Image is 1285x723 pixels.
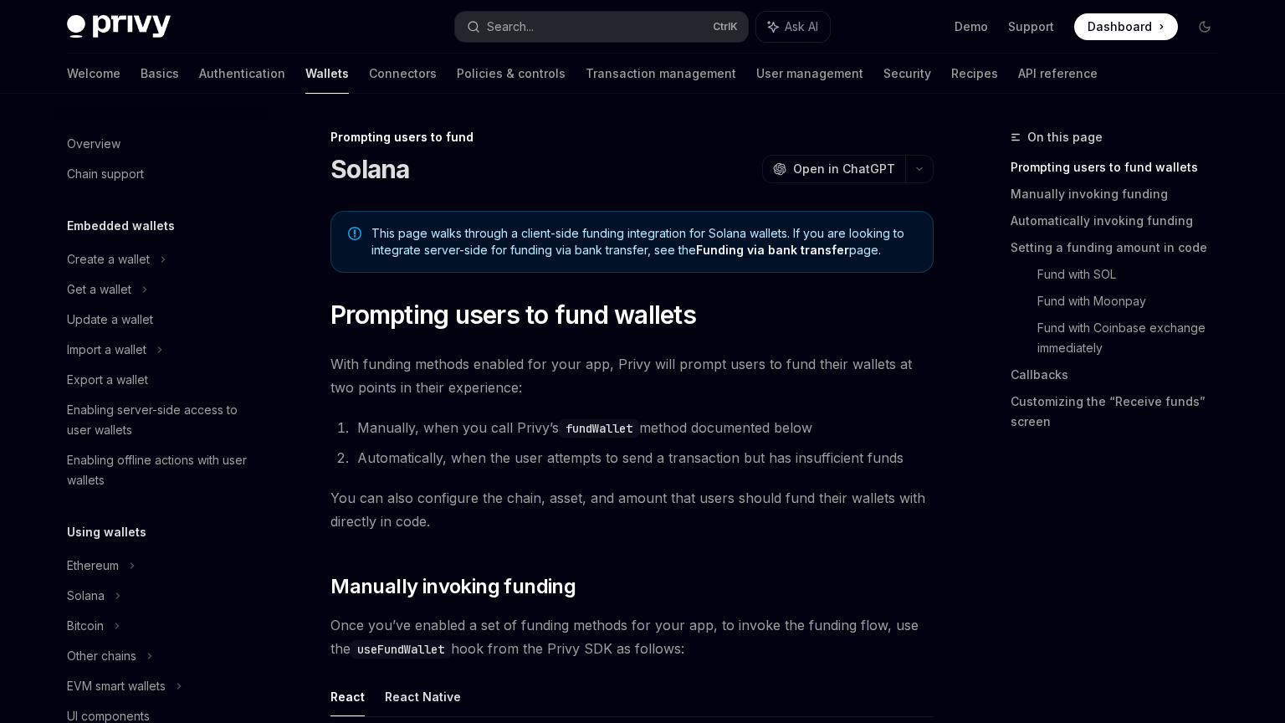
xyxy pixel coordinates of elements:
[67,676,166,696] div: EVM smart wallets
[1008,18,1054,35] a: Support
[1037,288,1231,315] a: Fund with Moonpay
[793,161,895,177] span: Open in ChatGPT
[67,134,120,154] div: Overview
[371,225,916,259] span: This page walks through a client-side funding integration for Solana wallets. If you are looking ...
[67,586,105,606] div: Solana
[352,446,934,469] li: Automatically, when the user attempts to send a transaction but has insufficient funds
[1011,234,1231,261] a: Setting a funding amount in code
[330,677,365,716] button: React
[559,419,639,438] code: fundWallet
[1088,18,1152,35] span: Dashboard
[330,300,696,330] span: Prompting users to fund wallets
[67,279,131,300] div: Get a wallet
[785,18,818,35] span: Ask AI
[369,54,437,94] a: Connectors
[1018,54,1098,94] a: API reference
[1011,181,1231,208] a: Manually invoking funding
[67,646,136,666] div: Other chains
[54,365,268,395] a: Export a wallet
[586,54,736,94] a: Transaction management
[457,54,566,94] a: Policies & controls
[67,400,258,440] div: Enabling server-side access to user wallets
[330,613,934,660] span: Once you’ve enabled a set of funding methods for your app, to invoke the funding flow, use the ho...
[1074,13,1178,40] a: Dashboard
[1011,154,1231,181] a: Prompting users to fund wallets
[54,305,268,335] a: Update a wallet
[67,164,144,184] div: Chain support
[352,416,934,439] li: Manually, when you call Privy’s method documented below
[756,54,863,94] a: User management
[330,573,576,600] span: Manually invoking funding
[54,159,268,189] a: Chain support
[348,227,361,240] svg: Note
[67,15,171,38] img: dark logo
[330,486,934,533] span: You can also configure the chain, asset, and amount that users should fund their wallets with dir...
[455,12,748,42] button: Search...CtrlK
[67,616,104,636] div: Bitcoin
[1011,388,1231,435] a: Customizing the “Receive funds” screen
[385,677,461,716] button: React Native
[351,640,451,659] code: useFundWallet
[67,310,153,330] div: Update a wallet
[67,340,146,360] div: Import a wallet
[67,249,150,269] div: Create a wallet
[54,445,268,495] a: Enabling offline actions with user wallets
[67,450,258,490] div: Enabling offline actions with user wallets
[67,522,146,542] h5: Using wallets
[141,54,179,94] a: Basics
[487,17,534,37] div: Search...
[1037,261,1231,288] a: Fund with SOL
[756,12,830,42] button: Ask AI
[951,54,998,94] a: Recipes
[330,129,934,146] div: Prompting users to fund
[1191,13,1218,40] button: Toggle dark mode
[54,395,268,445] a: Enabling server-side access to user wallets
[305,54,349,94] a: Wallets
[330,154,410,184] h1: Solana
[696,243,849,258] a: Funding via bank transfer
[713,20,738,33] span: Ctrl K
[67,216,175,236] h5: Embedded wallets
[1011,208,1231,234] a: Automatically invoking funding
[54,129,268,159] a: Overview
[955,18,988,35] a: Demo
[1011,361,1231,388] a: Callbacks
[199,54,285,94] a: Authentication
[67,556,119,576] div: Ethereum
[1027,127,1103,147] span: On this page
[67,370,148,390] div: Export a wallet
[67,54,120,94] a: Welcome
[883,54,931,94] a: Security
[330,352,934,399] span: With funding methods enabled for your app, Privy will prompt users to fund their wallets at two p...
[1037,315,1231,361] a: Fund with Coinbase exchange immediately
[762,155,905,183] button: Open in ChatGPT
